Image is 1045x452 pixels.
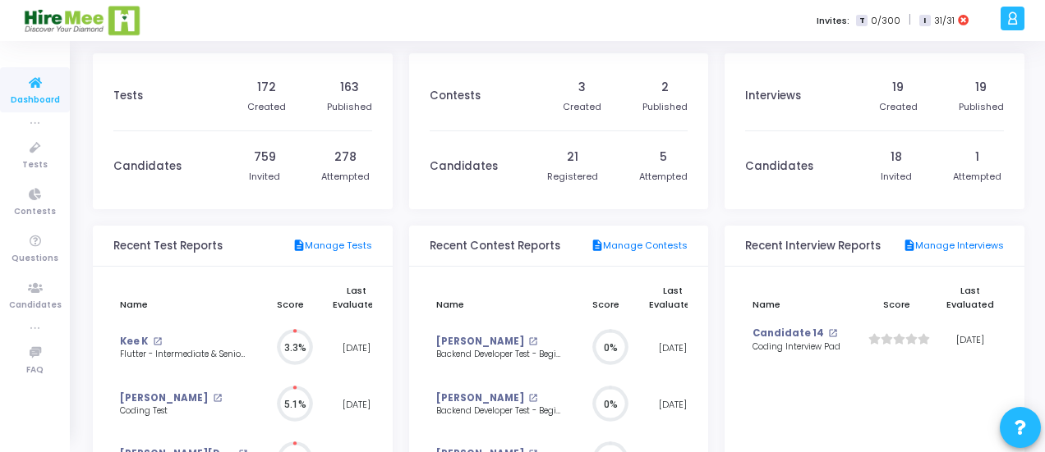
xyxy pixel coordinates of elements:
div: 18 [891,148,902,166]
div: 5 [660,148,667,166]
span: I [919,15,930,27]
div: Coding Test [120,405,247,418]
th: Last Evaluated [326,275,388,320]
a: [PERSON_NAME] [436,335,524,349]
h3: Tests [113,89,143,103]
div: 759 [254,148,276,166]
td: [DATE] [937,320,1004,360]
span: Candidates [9,299,62,313]
th: Last Evaluated [642,275,703,320]
h3: Recent Interview Reports [745,240,881,253]
th: Score [856,275,937,320]
th: Score [570,275,642,320]
td: [DATE] [642,377,703,433]
div: Created [879,100,918,114]
span: 31/31 [934,14,955,28]
a: Kee K [120,335,148,349]
mat-icon: open_in_new [528,394,537,403]
span: Tests [22,158,48,172]
td: [DATE] [642,320,703,377]
div: 278 [334,148,357,166]
th: Last Evaluated [937,275,1004,320]
mat-icon: description [292,239,305,253]
div: Coding Interview Pad [753,341,850,354]
a: Manage Tests [292,239,372,253]
th: Name [430,275,571,320]
h3: Contests [430,89,481,103]
div: 172 [257,79,276,96]
div: Published [642,100,688,114]
div: Created [563,100,601,114]
label: Invites: [817,14,849,28]
span: FAQ [26,363,44,377]
div: 19 [975,79,987,96]
span: T [856,15,867,27]
h3: Recent Test Reports [113,240,223,253]
div: 21 [567,148,578,166]
div: Invited [881,170,912,184]
th: Score [255,275,326,320]
span: 0/300 [871,14,900,28]
h3: Recent Contest Reports [430,240,560,253]
h3: Candidates [745,160,813,173]
div: 1 [975,148,979,166]
th: Name [113,275,255,320]
span: Dashboard [11,94,60,107]
div: Created [247,100,286,114]
h3: Candidates [113,160,182,173]
div: Published [327,100,372,114]
mat-icon: open_in_new [528,337,537,346]
a: Manage Interviews [903,239,1004,253]
div: Backend Developer Test - Beginner [436,405,564,418]
mat-icon: open_in_new [828,329,837,338]
h3: Interviews [745,89,801,103]
mat-icon: open_in_new [213,394,222,403]
a: [PERSON_NAME] [436,391,524,405]
div: 3 [578,79,586,96]
div: Registered [547,170,598,184]
th: Name [745,275,856,320]
mat-icon: open_in_new [153,337,162,346]
div: Attempted [321,170,370,184]
span: | [909,11,911,29]
div: Attempted [953,170,1001,184]
h3: Candidates [430,160,498,173]
span: Questions [12,252,58,266]
mat-icon: description [903,239,915,253]
a: Manage Contests [591,239,688,253]
div: 2 [661,79,669,96]
div: Flutter - Intermediate & Senior (4+ Years) [120,349,247,361]
div: Backend Developer Test - Beginner [436,349,564,361]
span: Contests [14,205,56,219]
td: [DATE] [326,377,388,433]
div: Attempted [639,170,688,184]
mat-icon: description [591,239,603,253]
a: Candidate 14 [753,326,824,340]
img: logo [23,4,142,37]
td: [DATE] [326,320,388,377]
div: Published [959,100,1004,114]
div: 163 [340,79,359,96]
a: [PERSON_NAME] [120,391,208,405]
div: 19 [892,79,904,96]
div: Invited [249,170,280,184]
